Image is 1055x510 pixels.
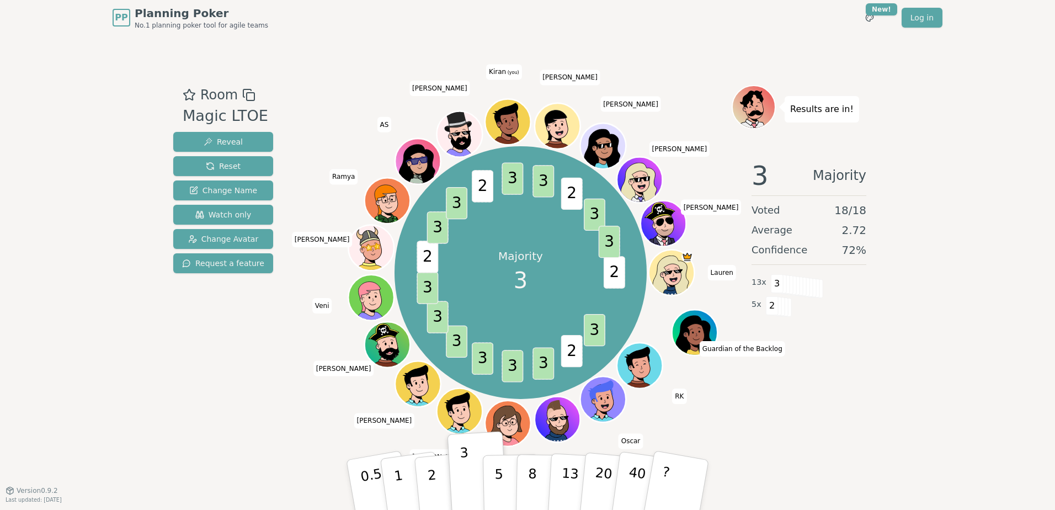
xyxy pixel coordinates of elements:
span: 5 x [752,299,761,311]
span: 3 [446,326,468,358]
span: Majority [813,162,866,189]
span: 2 [561,335,583,367]
span: 2 [417,241,439,273]
span: Click to change your name [649,141,710,157]
button: Watch only [173,205,273,225]
span: Lauren is the host [682,251,694,263]
span: Last updated: [DATE] [6,497,62,503]
span: 3 [533,348,555,380]
span: 2 [472,171,494,203]
span: Planning Poker [135,6,268,21]
button: Reveal [173,132,273,152]
button: Change Name [173,180,273,200]
span: 2.72 [841,222,866,238]
span: Version 0.9.2 [17,486,58,495]
span: PP [115,11,127,24]
a: PPPlanning PokerNo.1 planning poker tool for agile teams [113,6,268,30]
span: Click to change your name [313,361,374,376]
button: Change Avatar [173,229,273,249]
span: Click to change your name [708,265,736,280]
button: Request a feature [173,253,273,273]
span: 3 [502,163,524,195]
span: 3 [502,350,524,382]
span: 3 [427,301,449,333]
span: Voted [752,203,780,218]
span: No.1 planning poker tool for agile teams [135,21,268,30]
span: 3 [446,187,468,219]
span: 3 [584,199,606,231]
button: Reset [173,156,273,176]
span: Average [752,222,792,238]
span: Click to change your name [486,64,522,79]
p: Results are in! [790,102,854,117]
span: Click to change your name [377,117,392,132]
span: Change Name [189,185,257,196]
span: Request a feature [182,258,264,269]
span: Click to change your name [409,449,470,465]
span: Click to change your name [292,232,353,247]
span: Watch only [195,209,252,220]
p: Majority [498,248,543,264]
span: Click to change your name [354,413,415,428]
span: 2 [561,178,583,210]
span: Click to change your name [700,341,785,357]
span: Click to change your name [312,298,332,314]
span: (you) [506,70,519,75]
span: Reveal [204,136,243,147]
p: 3 [460,445,472,505]
span: Room [200,85,238,105]
span: 3 [533,166,555,198]
a: Log in [902,8,942,28]
span: Click to change your name [540,70,600,85]
span: 3 [752,162,769,189]
span: 18 / 18 [834,203,866,218]
span: 3 [417,272,439,304]
span: 3 [599,226,620,258]
span: Click to change your name [681,200,742,215]
button: Add as favourite [183,85,196,105]
span: Click to change your name [600,97,661,112]
span: Click to change your name [329,169,358,184]
span: 3 [584,314,606,346]
span: 3 [472,343,494,375]
span: Click to change your name [409,81,470,96]
span: 3 [771,274,784,293]
span: 2 [766,296,779,315]
button: New! [860,8,880,28]
span: 13 x [752,277,766,289]
span: 3 [427,212,449,244]
button: Version0.9.2 [6,486,58,495]
span: Confidence [752,242,807,258]
div: Magic LTOE [183,105,268,127]
span: Change Avatar [188,233,259,245]
div: New! [866,3,897,15]
span: 3 [514,264,527,297]
span: 72 % [842,242,866,258]
span: Click to change your name [672,389,686,404]
button: Click to change your avatar [487,100,530,144]
span: Click to change your name [619,433,643,449]
span: 2 [604,257,625,289]
span: Reset [206,161,241,172]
